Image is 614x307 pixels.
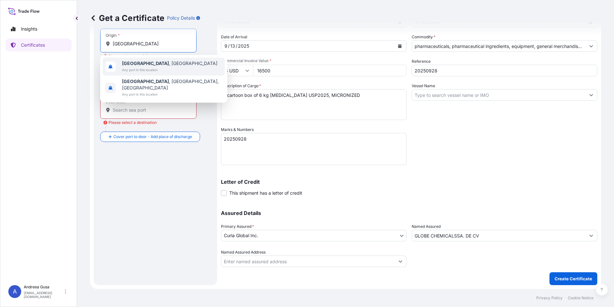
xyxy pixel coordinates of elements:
span: This shipment has a letter of credit [229,190,302,196]
span: , [GEOGRAPHIC_DATA] [122,60,217,67]
label: Named Assured Address [221,249,266,256]
input: Enter booking reference [412,65,597,76]
p: Assured Details [221,210,597,216]
div: day, [230,42,236,50]
label: Named Assured [412,223,441,230]
p: Create Certificate [555,275,592,282]
input: Named Assured Address [221,256,395,267]
label: Reference [412,58,431,65]
input: Assured Name [412,230,585,241]
label: Marks & Numbers [221,126,254,133]
input: Type to search vessel name or IMO [412,89,585,101]
div: year, [237,42,250,50]
div: / [228,42,230,50]
p: Certificates [21,42,45,48]
span: , [GEOGRAPHIC_DATA], [GEOGRAPHIC_DATA] [122,78,222,91]
div: Show suggestions [100,55,227,103]
p: Policy Details [167,15,195,21]
input: Type to search commodity [412,40,585,52]
p: Letter of Credit [221,179,597,184]
span: Commercial Invoice Value [221,58,407,63]
span: Curia Global Inc. [224,232,258,239]
p: Andreea Gusa [24,284,64,290]
div: month, [224,42,228,50]
button: Show suggestions [395,256,406,267]
p: [EMAIL_ADDRESS][DOMAIN_NAME] [24,291,64,299]
label: Commodity [412,34,435,40]
label: Description of Cargo [221,83,261,89]
div: / [236,42,237,50]
p: Privacy Policy [536,295,563,301]
b: [GEOGRAPHIC_DATA] [122,79,169,84]
p: Get a Certificate [90,13,164,23]
label: Vessel Name [412,83,435,89]
span: Date of Arrival [221,34,247,40]
input: Destination [113,107,189,113]
span: Cover port to door - Add place of discharge [113,134,192,140]
span: Any port in this location [122,91,222,98]
span: Any port in this location [122,67,217,73]
div: Please select a destination [103,119,157,126]
div: Please select an origin [103,53,149,60]
button: Show suggestions [585,89,597,101]
span: A [13,288,17,295]
span: Primary Assured [221,223,254,230]
p: Cookie Notice [568,295,593,301]
button: Show suggestions [585,230,597,241]
b: [GEOGRAPHIC_DATA] [122,60,169,66]
input: Origin [113,41,189,47]
p: Insights [21,26,37,32]
button: Show suggestions [585,40,597,52]
input: Enter amount [253,65,407,76]
button: Calendar [395,41,405,51]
